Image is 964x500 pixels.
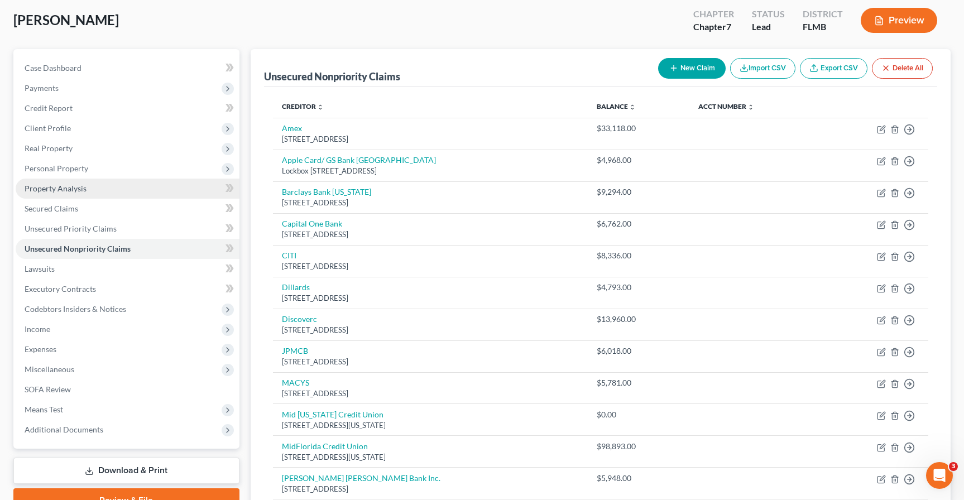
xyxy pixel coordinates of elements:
a: Barclays Bank [US_STATE] [282,187,371,196]
a: Apple Card/ GS Bank [GEOGRAPHIC_DATA] [282,155,436,165]
a: Unsecured Priority Claims [16,219,239,239]
span: 7 [726,21,731,32]
div: [STREET_ADDRESS] [282,134,579,145]
span: Client Profile [25,123,71,133]
div: $13,960.00 [597,314,680,325]
span: Means Test [25,405,63,414]
div: $9,294.00 [597,186,680,198]
span: Additional Documents [25,425,103,434]
a: Balance unfold_more [597,102,636,110]
span: Lawsuits [25,264,55,273]
span: Payments [25,83,59,93]
div: $8,336.00 [597,250,680,261]
div: $0.00 [597,409,680,420]
div: [STREET_ADDRESS] [282,293,579,304]
a: [PERSON_NAME] [PERSON_NAME] Bank Inc. [282,473,440,483]
div: Chapter [693,8,734,21]
a: Case Dashboard [16,58,239,78]
a: MACYS [282,378,309,387]
span: Unsecured Priority Claims [25,224,117,233]
div: FLMB [803,21,843,33]
div: $5,948.00 [597,473,680,484]
a: JPMCB [282,346,308,355]
button: Delete All [872,58,933,79]
div: [STREET_ADDRESS][US_STATE] [282,420,579,431]
div: $98,893.00 [597,441,680,452]
a: Download & Print [13,458,239,484]
div: $6,762.00 [597,218,680,229]
span: Property Analysis [25,184,87,193]
a: SOFA Review [16,379,239,400]
div: Status [752,8,785,21]
div: [STREET_ADDRESS] [282,261,579,272]
div: Lockbox [STREET_ADDRESS] [282,166,579,176]
a: Dillards [282,282,310,292]
div: [STREET_ADDRESS] [282,484,579,494]
button: Preview [861,8,937,33]
a: CITI [282,251,296,260]
i: unfold_more [629,104,636,110]
a: Export CSV [800,58,867,79]
div: [STREET_ADDRESS] [282,198,579,208]
a: Discoverc [282,314,317,324]
a: Amex [282,123,302,133]
a: Credit Report [16,98,239,118]
div: [STREET_ADDRESS][US_STATE] [282,452,579,463]
span: Credit Report [25,103,73,113]
a: Acct Number unfold_more [698,102,754,110]
div: Chapter [693,21,734,33]
iframe: Intercom live chat [926,462,953,489]
a: Capital One Bank [282,219,342,228]
a: MidFlorida Credit Union [282,441,368,451]
button: Import CSV [730,58,795,79]
button: New Claim [658,58,726,79]
div: [STREET_ADDRESS] [282,357,579,367]
div: $4,793.00 [597,282,680,293]
div: [STREET_ADDRESS] [282,388,579,399]
a: Property Analysis [16,179,239,199]
a: Lawsuits [16,259,239,279]
span: Codebtors Insiders & Notices [25,304,126,314]
span: Expenses [25,344,56,354]
span: Secured Claims [25,204,78,213]
span: SOFA Review [25,384,71,394]
i: unfold_more [747,104,754,110]
div: $6,018.00 [597,345,680,357]
div: District [803,8,843,21]
span: Case Dashboard [25,63,81,73]
div: $5,781.00 [597,377,680,388]
a: Secured Claims [16,199,239,219]
div: Unsecured Nonpriority Claims [264,70,400,83]
span: Executory Contracts [25,284,96,294]
div: [STREET_ADDRESS] [282,229,579,240]
i: unfold_more [317,104,324,110]
a: Unsecured Nonpriority Claims [16,239,239,259]
span: Income [25,324,50,334]
span: Unsecured Nonpriority Claims [25,244,131,253]
a: Executory Contracts [16,279,239,299]
div: $33,118.00 [597,123,680,134]
span: Personal Property [25,164,88,173]
span: Miscellaneous [25,364,74,374]
a: Mid [US_STATE] Credit Union [282,410,383,419]
span: 3 [949,462,958,471]
span: Real Property [25,143,73,153]
a: Creditor unfold_more [282,102,324,110]
div: [STREET_ADDRESS] [282,325,579,335]
div: $4,968.00 [597,155,680,166]
span: [PERSON_NAME] [13,12,119,28]
div: Lead [752,21,785,33]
